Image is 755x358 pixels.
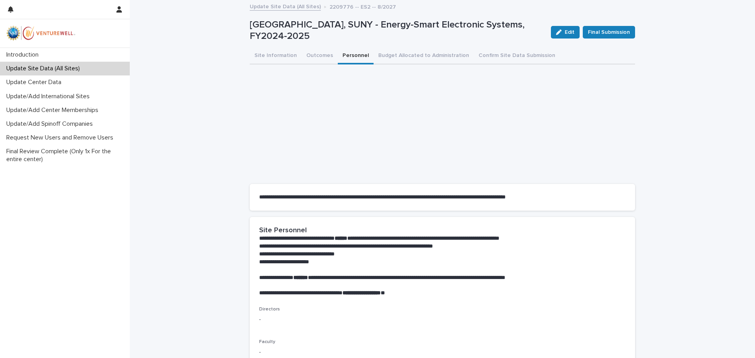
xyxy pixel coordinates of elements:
[302,48,338,64] button: Outcomes
[3,79,68,86] p: Update Center Data
[474,48,560,64] button: Confirm Site Data Submission
[6,26,75,41] img: mWhVGmOKROS2pZaMU8FQ
[3,51,45,59] p: Introduction
[3,93,96,100] p: Update/Add International Sites
[565,29,575,35] span: Edit
[3,134,120,141] p: Request New Users and Remove Users
[3,65,86,72] p: Update Site Data (All Sites)
[3,148,130,163] p: Final Review Complete (Only 1x For the entire center)
[588,28,630,36] span: Final Submission
[338,48,374,64] button: Personnel
[250,19,545,42] p: [GEOGRAPHIC_DATA], SUNY - Energy-Smart Electronic Systems, FY2024-2025
[259,226,307,235] h2: Site Personnel
[374,48,474,64] button: Budget Allocated to Administration
[551,26,580,39] button: Edit
[259,340,275,344] span: Faculty
[259,316,626,324] p: -
[583,26,635,39] button: Final Submission
[3,120,99,128] p: Update/Add Spinoff Companies
[259,307,280,312] span: Directors
[259,348,626,356] p: -
[3,106,105,114] p: Update/Add Center Memberships
[250,48,302,64] button: Site Information
[330,2,396,11] p: 2209776 -- ES2 -- 8/2027
[250,2,321,11] a: Update Site Data (All Sites)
